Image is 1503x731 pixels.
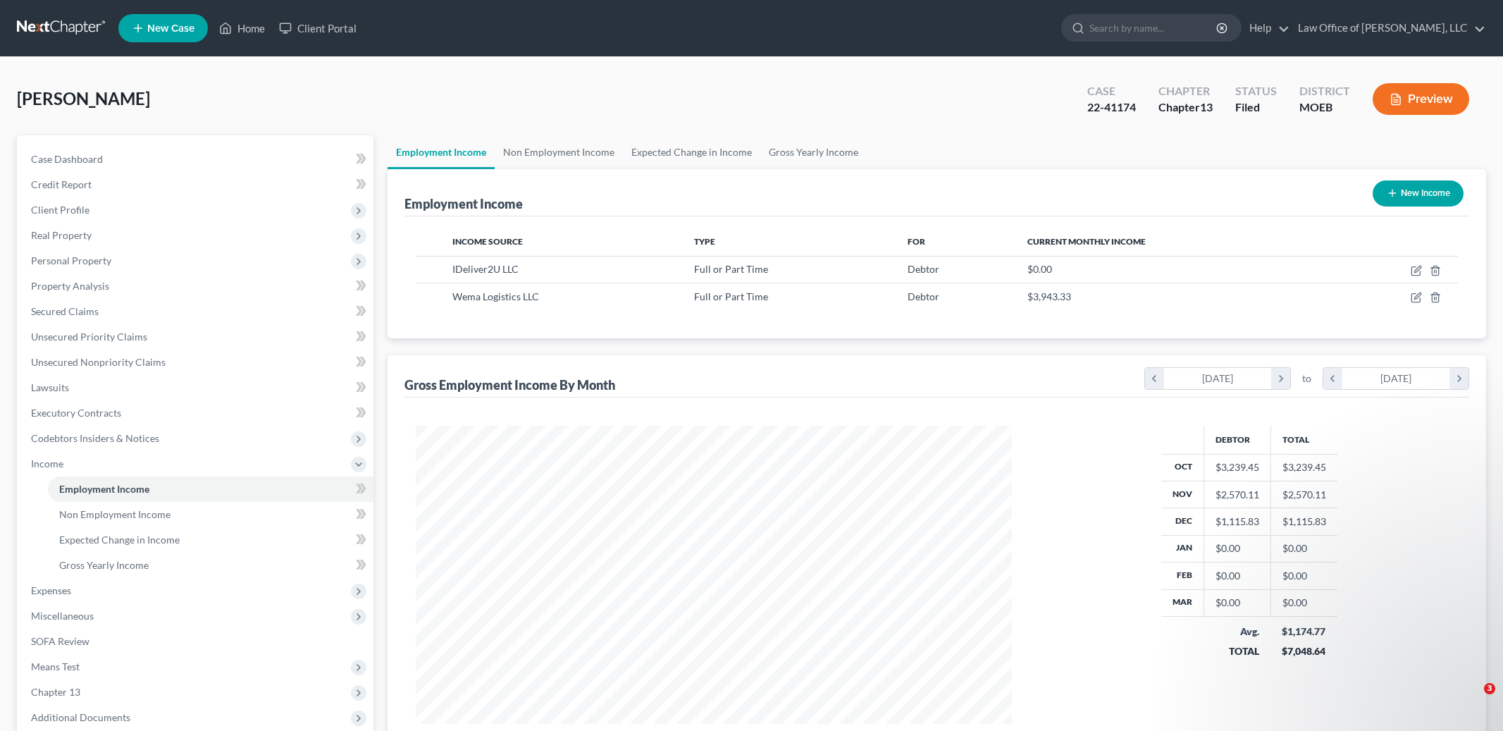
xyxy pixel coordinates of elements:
[1270,563,1337,589] td: $0.00
[623,135,760,169] a: Expected Change in Income
[495,135,623,169] a: Non Employment Income
[404,195,523,212] div: Employment Income
[48,527,373,553] a: Expected Change in Income
[31,610,94,622] span: Miscellaneous
[1455,683,1489,717] iframe: Intercom live chat
[1299,99,1350,116] div: MOEB
[31,584,71,596] span: Expenses
[31,204,89,216] span: Client Profile
[1200,100,1213,113] span: 13
[1215,625,1259,639] div: Avg.
[59,508,171,520] span: Non Employment Income
[31,229,92,241] span: Real Property
[1342,368,1450,389] div: [DATE]
[272,16,364,41] a: Client Portal
[59,483,149,495] span: Employment Income
[48,502,373,527] a: Non Employment Income
[59,559,149,571] span: Gross Yearly Income
[31,178,92,190] span: Credit Report
[20,400,373,426] a: Executory Contracts
[1270,535,1337,562] td: $0.00
[31,686,80,698] span: Chapter 13
[1089,15,1218,41] input: Search by name...
[908,290,939,302] span: Debtor
[1216,460,1259,474] div: $3,239.45
[31,711,130,723] span: Additional Documents
[147,23,194,34] span: New Case
[31,635,89,647] span: SOFA Review
[1484,683,1495,694] span: 3
[1087,83,1136,99] div: Case
[31,457,63,469] span: Income
[1158,99,1213,116] div: Chapter
[1027,290,1071,302] span: $3,943.33
[20,629,373,654] a: SOFA Review
[31,331,147,343] span: Unsecured Priority Claims
[59,534,180,546] span: Expected Change in Income
[1242,16,1289,41] a: Help
[694,290,768,302] span: Full or Part Time
[1270,589,1337,616] td: $0.00
[48,553,373,578] a: Gross Yearly Income
[1216,515,1259,529] div: $1,115.83
[1027,263,1052,275] span: $0.00
[1302,371,1311,386] span: to
[452,263,519,275] span: IDeliver2U LLC
[1291,16,1485,41] a: Law Office of [PERSON_NAME], LLC
[31,254,111,266] span: Personal Property
[20,172,373,197] a: Credit Report
[1161,563,1204,589] th: Feb
[1158,83,1213,99] div: Chapter
[1449,368,1468,389] i: chevron_right
[31,407,121,419] span: Executory Contracts
[31,661,80,672] span: Means Test
[694,263,768,275] span: Full or Part Time
[1161,535,1204,562] th: Jan
[1271,368,1290,389] i: chevron_right
[20,324,373,350] a: Unsecured Priority Claims
[1235,99,1277,116] div: Filed
[908,236,925,247] span: For
[1087,99,1136,116] div: 22-41174
[20,299,373,324] a: Secured Claims
[1373,83,1469,115] button: Preview
[1204,426,1270,454] th: Debtor
[1270,426,1337,454] th: Total
[1270,508,1337,535] td: $1,115.83
[20,375,373,400] a: Lawsuits
[1216,488,1259,502] div: $2,570.11
[1161,454,1204,481] th: Oct
[452,290,539,302] span: Wema Logistics LLC
[1161,508,1204,535] th: Dec
[31,305,99,317] span: Secured Claims
[1027,236,1146,247] span: Current Monthly Income
[31,153,103,165] span: Case Dashboard
[20,350,373,375] a: Unsecured Nonpriority Claims
[1215,644,1259,658] div: TOTAL
[452,236,523,247] span: Income Source
[31,432,159,444] span: Codebtors Insiders & Notices
[31,280,109,292] span: Property Analysis
[1161,589,1204,616] th: Mar
[1373,180,1464,207] button: New Income
[908,263,939,275] span: Debtor
[388,135,495,169] a: Employment Income
[404,376,615,393] div: Gross Employment Income By Month
[31,356,166,368] span: Unsecured Nonpriority Claims
[1161,481,1204,508] th: Nov
[694,236,715,247] span: Type
[1216,569,1259,583] div: $0.00
[1270,454,1337,481] td: $3,239.45
[17,88,150,109] span: [PERSON_NAME]
[1323,368,1342,389] i: chevron_left
[20,274,373,299] a: Property Analysis
[1164,368,1272,389] div: [DATE]
[1216,596,1259,610] div: $0.00
[1299,83,1350,99] div: District
[20,147,373,172] a: Case Dashboard
[760,135,867,169] a: Gross Yearly Income
[31,381,69,393] span: Lawsuits
[212,16,272,41] a: Home
[1270,481,1337,508] td: $2,570.11
[1235,83,1277,99] div: Status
